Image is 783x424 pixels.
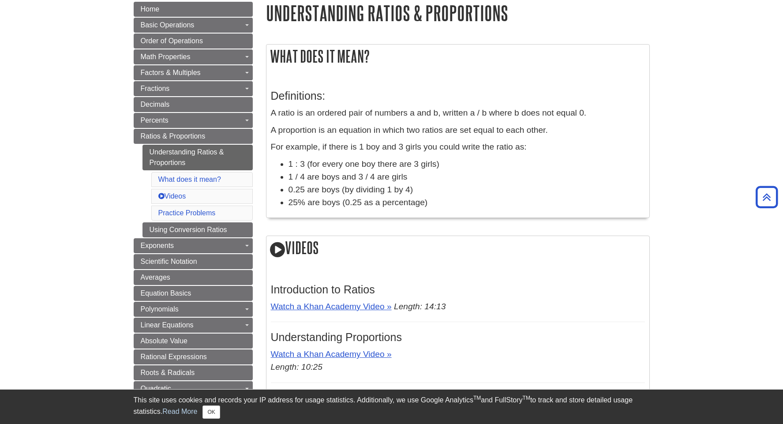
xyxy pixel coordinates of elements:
a: Fractions [134,81,253,96]
a: Roots & Radicals [134,365,253,380]
a: Factors & Multiples [134,65,253,80]
span: Fractions [141,85,170,92]
p: For example, if there is 1 boy and 3 girls you could write the ratio as: [271,141,645,154]
span: Exponents [141,242,174,249]
h2: What does it mean? [266,45,649,68]
a: Rational Expressions [134,349,253,364]
span: Factors & Multiples [141,69,201,76]
span: Quadratic [141,385,171,392]
div: This site uses cookies and records your IP address for usage statistics. Additionally, we use Goo... [134,395,650,419]
span: Basic Operations [141,21,195,29]
em: Length: 14:13 [394,302,446,311]
span: Home [141,5,160,13]
p: A ratio is an ordered pair of numbers a and b, written a / b where b does not equal 0. [271,107,645,120]
a: Exponents [134,238,253,253]
span: Decimals [141,101,170,108]
span: Rational Expressions [141,353,207,360]
a: What does it mean? [158,176,221,183]
a: Back to Top [753,191,781,203]
em: Length: 10:25 [271,362,322,371]
a: Percents [134,113,253,128]
a: Decimals [134,97,253,112]
li: 1 / 4 are boys and 3 / 4 are girls [288,171,645,184]
span: Percents [141,116,169,124]
a: Scientific Notation [134,254,253,269]
a: Averages [134,270,253,285]
p: A proportion is an equation in which two ratios are set equal to each other. [271,124,645,137]
a: Practice Problems [158,209,216,217]
a: Absolute Value [134,334,253,349]
a: Understanding Ratios & Proportions [142,145,253,170]
a: Order of Operations [134,34,253,49]
li: 1 : 3 (for every one boy there are 3 girls) [288,158,645,171]
h3: Understanding Proportions [271,331,645,344]
span: Order of Operations [141,37,203,45]
span: Math Properties [141,53,191,60]
li: 25% are boys (0.25 as a percentage) [288,196,645,209]
span: Linear Equations [141,321,194,329]
a: Videos [158,192,186,200]
a: Using Conversion Ratios [142,222,253,237]
a: Math Properties [134,49,253,64]
h3: Definitions: [271,90,645,102]
span: Equation Basics [141,289,191,297]
a: Ratios & Proportions [134,129,253,144]
a: Home [134,2,253,17]
h2: Videos [266,236,649,261]
li: 0.25 are boys (by dividing 1 by 4) [288,184,645,196]
span: Ratios & Proportions [141,132,206,140]
a: Equation Basics [134,286,253,301]
span: Polynomials [141,305,179,313]
span: Scientific Notation [141,258,197,265]
h3: Introduction to Ratios [271,283,645,296]
span: Absolute Value [141,337,187,345]
a: Watch a Khan Academy Video » [271,349,392,359]
a: Linear Equations [134,318,253,333]
a: Watch a Khan Academy Video » [271,302,392,311]
span: Averages [141,274,170,281]
span: Roots & Radicals [141,369,195,376]
a: Quadratic [134,381,253,396]
sup: TM [473,395,481,401]
a: Polynomials [134,302,253,317]
sup: TM [523,395,530,401]
button: Close [202,405,220,419]
a: Read More [162,408,197,415]
a: Basic Operations [134,18,253,33]
h1: Understanding Ratios & Proportions [266,2,650,24]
